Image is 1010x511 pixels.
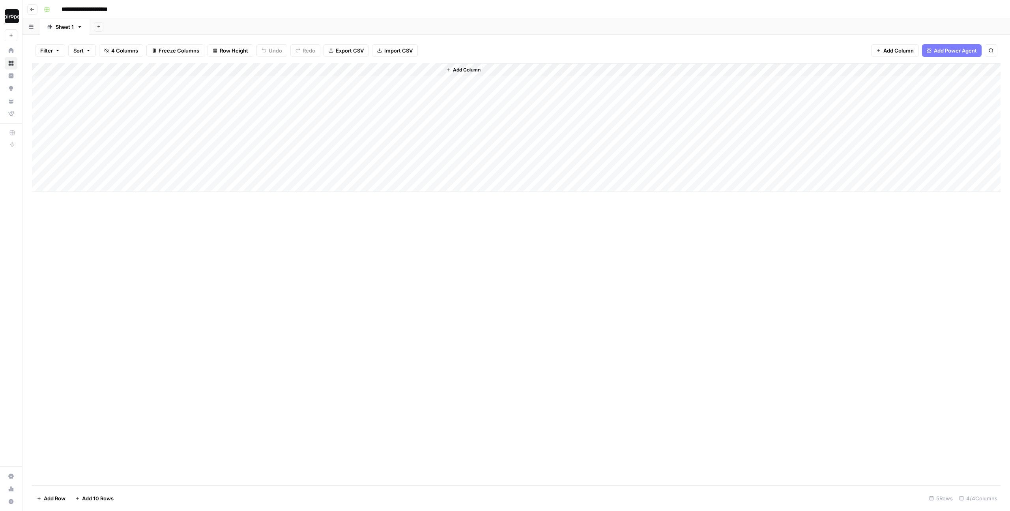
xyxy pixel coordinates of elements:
button: Add Column [443,65,484,75]
span: Add Column [883,47,914,54]
span: Import CSV [384,47,413,54]
a: Your Data [5,95,17,107]
a: Flightpath [5,107,17,120]
a: Sheet 1 [40,19,89,35]
button: Add Power Agent [922,44,982,57]
div: 5 Rows [926,492,956,505]
span: Add Column [453,66,481,73]
button: Freeze Columns [146,44,204,57]
a: Opportunities [5,82,17,95]
span: 4 Columns [111,47,138,54]
span: Add 10 Rows [82,494,114,502]
button: Add Row [32,492,70,505]
span: Sort [73,47,84,54]
span: Filter [40,47,53,54]
div: Sheet 1 [56,23,74,31]
button: Workspace: Dille-Sandbox [5,6,17,26]
button: Import CSV [372,44,418,57]
span: Add Power Agent [934,47,977,54]
button: Add Column [871,44,919,57]
span: Undo [269,47,282,54]
span: Row Height [220,47,248,54]
button: Redo [290,44,320,57]
button: Row Height [208,44,253,57]
span: Export CSV [336,47,364,54]
span: Add Row [44,494,65,502]
button: Sort [68,44,96,57]
button: Filter [35,44,65,57]
button: Add 10 Rows [70,492,118,505]
a: Browse [5,57,17,70]
button: Help + Support [5,495,17,508]
a: Usage [5,483,17,495]
button: Export CSV [324,44,369,57]
a: Home [5,44,17,57]
button: 4 Columns [99,44,143,57]
a: Insights [5,70,17,82]
img: Dille-Sandbox Logo [5,9,19,23]
div: 4/4 Columns [956,492,1001,505]
span: Redo [303,47,315,54]
a: Settings [5,470,17,483]
button: Undo [256,44,287,57]
span: Freeze Columns [159,47,199,54]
